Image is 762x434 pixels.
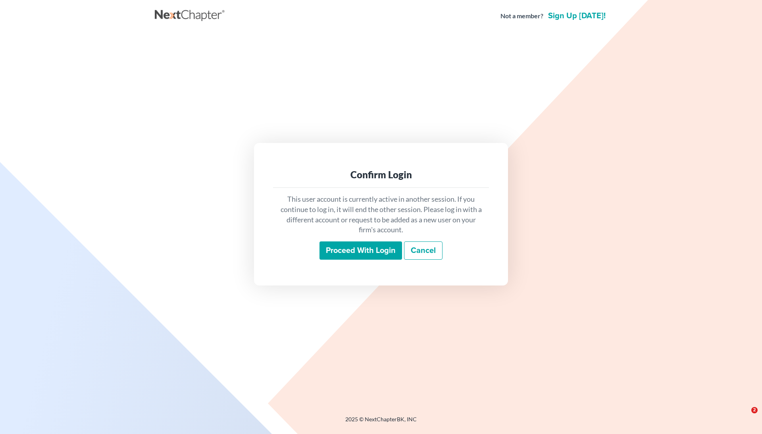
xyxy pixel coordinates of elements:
[155,415,607,430] div: 2025 © NextChapterBK, INC
[735,407,754,426] iframe: Intercom live chat
[751,407,758,413] span: 2
[500,12,543,21] strong: Not a member?
[319,241,402,260] input: Proceed with login
[404,241,443,260] a: Cancel
[279,168,483,181] div: Confirm Login
[546,12,607,20] a: Sign up [DATE]!
[279,194,483,235] p: This user account is currently active in another session. If you continue to log in, it will end ...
